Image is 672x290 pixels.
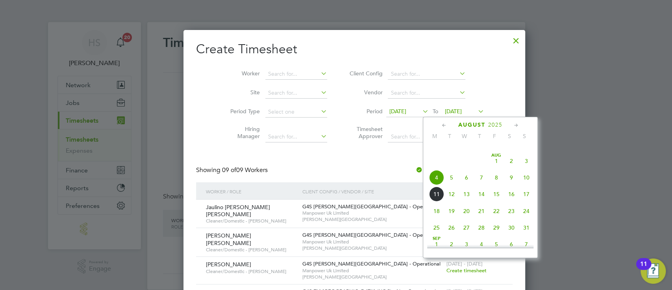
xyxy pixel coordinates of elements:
[459,220,474,235] span: 27
[302,239,442,245] span: Manpower Uk Limited
[442,133,457,140] span: T
[489,153,504,168] span: 1
[302,216,442,223] span: [PERSON_NAME][GEOGRAPHIC_DATA]
[265,88,327,99] input: Search for...
[206,261,251,268] span: [PERSON_NAME]
[302,260,440,267] span: G4S [PERSON_NAME][GEOGRAPHIC_DATA] - Operational
[519,237,534,252] span: 7
[224,70,260,77] label: Worker
[430,106,440,116] span: To
[302,232,440,238] span: G4S [PERSON_NAME][GEOGRAPHIC_DATA] - Operational
[446,267,487,274] span: Create timesheet
[196,41,512,58] h2: Create Timesheet
[427,133,442,140] span: M
[429,237,444,241] span: Sep
[444,237,459,252] span: 2
[458,122,485,128] span: August
[472,133,487,140] span: T
[641,258,666,284] button: Open Resource Center, 11 new notifications
[519,187,534,202] span: 17
[224,125,260,140] label: Hiring Manager
[429,237,444,252] span: 1
[429,204,444,219] span: 18
[347,70,382,77] label: Client Config
[196,166,269,174] div: Showing
[389,108,406,115] span: [DATE]
[519,204,534,219] span: 24
[444,170,459,185] span: 5
[206,204,270,218] span: Jaulino [PERSON_NAME] [PERSON_NAME]
[444,108,461,115] span: [DATE]
[222,166,268,174] span: 09 Workers
[302,210,442,216] span: Manpower Uk Limited
[489,220,504,235] span: 29
[206,268,296,275] span: Cleaner/Domestic - [PERSON_NAME]
[459,237,474,252] span: 3
[388,131,465,142] input: Search for...
[474,170,489,185] span: 7
[302,274,442,280] span: [PERSON_NAME][GEOGRAPHIC_DATA]
[474,204,489,219] span: 21
[347,89,382,96] label: Vendor
[487,133,502,140] span: F
[446,260,483,267] span: [DATE] - [DATE]
[429,220,444,235] span: 25
[388,69,465,80] input: Search for...
[302,245,442,251] span: [PERSON_NAME][GEOGRAPHIC_DATA]
[265,131,327,142] input: Search for...
[204,182,300,200] div: Worker / Role
[489,204,504,219] span: 22
[224,89,260,96] label: Site
[488,122,502,128] span: 2025
[222,166,236,174] span: 09 of
[517,133,532,140] span: S
[302,203,440,210] span: G4S [PERSON_NAME][GEOGRAPHIC_DATA] - Operational
[206,232,251,246] span: [PERSON_NAME] [PERSON_NAME]
[224,108,260,115] label: Period Type
[504,220,519,235] span: 30
[300,182,444,200] div: Client Config / Vendor / Site
[489,187,504,202] span: 15
[519,153,534,168] span: 3
[504,204,519,219] span: 23
[459,187,474,202] span: 13
[489,237,504,252] span: 5
[519,220,534,235] span: 31
[519,170,534,185] span: 10
[206,218,296,224] span: Cleaner/Domestic - [PERSON_NAME]
[444,204,459,219] span: 19
[640,264,647,274] div: 11
[489,153,504,157] span: Aug
[388,88,465,99] input: Search for...
[444,187,459,202] span: 12
[265,107,327,118] input: Select one
[502,133,517,140] span: S
[302,268,442,274] span: Manpower Uk Limited
[429,170,444,185] span: 4
[206,247,296,253] span: Cleaner/Domestic - [PERSON_NAME]
[504,187,519,202] span: 16
[474,220,489,235] span: 28
[504,153,519,168] span: 2
[459,170,474,185] span: 6
[504,237,519,252] span: 6
[459,204,474,219] span: 20
[474,237,489,252] span: 4
[504,170,519,185] span: 9
[457,133,472,140] span: W
[474,187,489,202] span: 14
[444,220,459,235] span: 26
[429,187,444,202] span: 11
[265,69,327,80] input: Search for...
[347,108,382,115] label: Period
[415,166,495,174] label: Hide created timesheets
[489,170,504,185] span: 8
[347,125,382,140] label: Timesheet Approver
